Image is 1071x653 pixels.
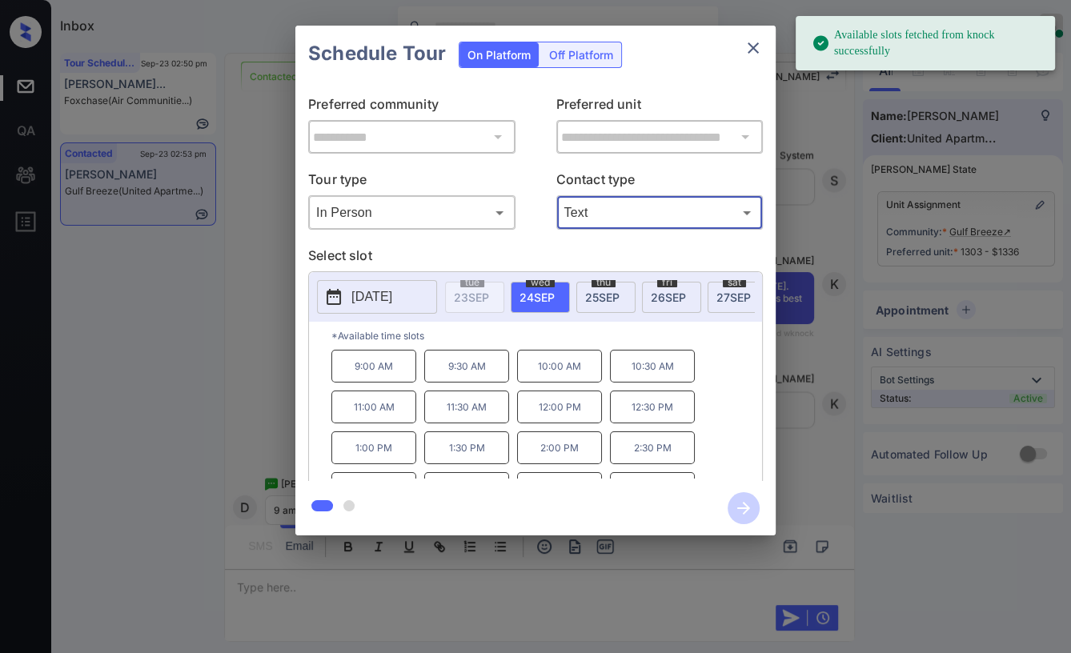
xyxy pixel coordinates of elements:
div: date-select [511,282,570,313]
div: date-select [642,282,701,313]
span: 26 SEP [651,290,686,304]
p: Contact type [556,170,764,195]
p: 12:00 PM [517,391,602,423]
span: 25 SEP [585,290,620,304]
button: btn-next [718,487,769,529]
p: 4:30 PM [610,472,695,505]
span: wed [526,278,555,287]
p: 10:30 AM [610,350,695,383]
p: 11:30 AM [424,391,509,423]
p: Preferred unit [556,94,764,120]
p: 10:00 AM [517,350,602,383]
p: 1:30 PM [424,431,509,464]
p: *Available time slots [331,322,762,350]
p: 9:30 AM [424,350,509,383]
span: 24 SEP [519,290,555,304]
span: 27 SEP [716,290,751,304]
button: close [737,32,769,64]
p: 3:30 PM [424,472,509,505]
div: date-select [708,282,767,313]
p: Tour type [308,170,515,195]
p: 11:00 AM [331,391,416,423]
p: 3:00 PM [331,472,416,505]
p: [DATE] [351,287,392,306]
p: Preferred community [308,94,515,120]
p: 2:30 PM [610,431,695,464]
h2: Schedule Tour [295,26,459,82]
div: Off Platform [541,42,621,67]
div: Text [560,199,760,226]
span: thu [592,278,616,287]
div: Available slots fetched from knock successfully [812,21,1042,66]
p: 9:00 AM [331,350,416,383]
div: date-select [576,282,636,313]
p: 4:00 PM [517,472,602,505]
p: Select slot [308,246,763,271]
button: [DATE] [317,280,437,314]
div: In Person [312,199,511,226]
p: 12:30 PM [610,391,695,423]
p: 1:00 PM [331,431,416,464]
div: On Platform [459,42,539,67]
span: sat [723,278,746,287]
p: 2:00 PM [517,431,602,464]
span: fri [657,278,677,287]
